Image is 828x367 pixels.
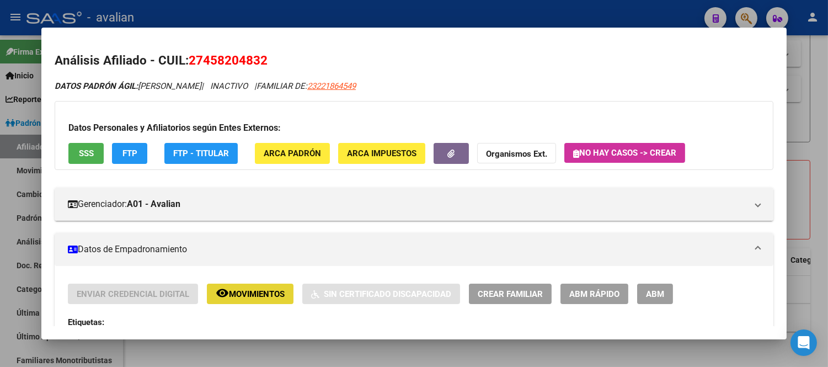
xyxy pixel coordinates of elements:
[478,289,543,299] span: Crear Familiar
[164,143,238,163] button: FTP - Titular
[68,143,104,163] button: SSS
[189,53,268,67] span: 27458204832
[68,284,198,304] button: Enviar Credencial Digital
[257,81,356,91] span: FAMILIAR DE:
[68,121,760,135] h3: Datos Personales y Afiliatorios según Entes Externos:
[79,149,94,159] span: SSS
[307,81,356,91] span: 23221864549
[302,284,460,304] button: Sin Certificado Discapacidad
[55,81,201,91] span: [PERSON_NAME]
[264,149,321,159] span: ARCA Padrón
[207,284,293,304] button: Movimientos
[324,289,451,299] span: Sin Certificado Discapacidad
[55,81,356,91] i: | INACTIVO |
[637,284,673,304] button: ABM
[564,143,685,163] button: No hay casos -> Crear
[486,150,547,159] strong: Organismos Ext.
[216,286,229,300] mat-icon: remove_red_eye
[55,51,773,70] h2: Análisis Afiliado - CUIL:
[55,233,773,266] mat-expansion-panel-header: Datos de Empadronamiento
[112,143,147,163] button: FTP
[68,243,747,256] mat-panel-title: Datos de Empadronamiento
[77,289,189,299] span: Enviar Credencial Digital
[469,284,552,304] button: Crear Familiar
[338,143,425,163] button: ARCA Impuestos
[229,289,285,299] span: Movimientos
[560,284,628,304] button: ABM Rápido
[122,149,137,159] span: FTP
[55,81,138,91] strong: DATOS PADRÓN ÁGIL:
[68,317,104,327] strong: Etiquetas:
[68,198,747,211] mat-panel-title: Gerenciador:
[173,149,229,159] span: FTP - Titular
[573,148,676,158] span: No hay casos -> Crear
[127,198,180,211] strong: A01 - Avalian
[347,149,416,159] span: ARCA Impuestos
[55,188,773,221] mat-expansion-panel-header: Gerenciador:A01 - Avalian
[790,329,817,356] div: Open Intercom Messenger
[477,143,556,163] button: Organismos Ext.
[569,289,619,299] span: ABM Rápido
[646,289,664,299] span: ABM
[255,143,330,163] button: ARCA Padrón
